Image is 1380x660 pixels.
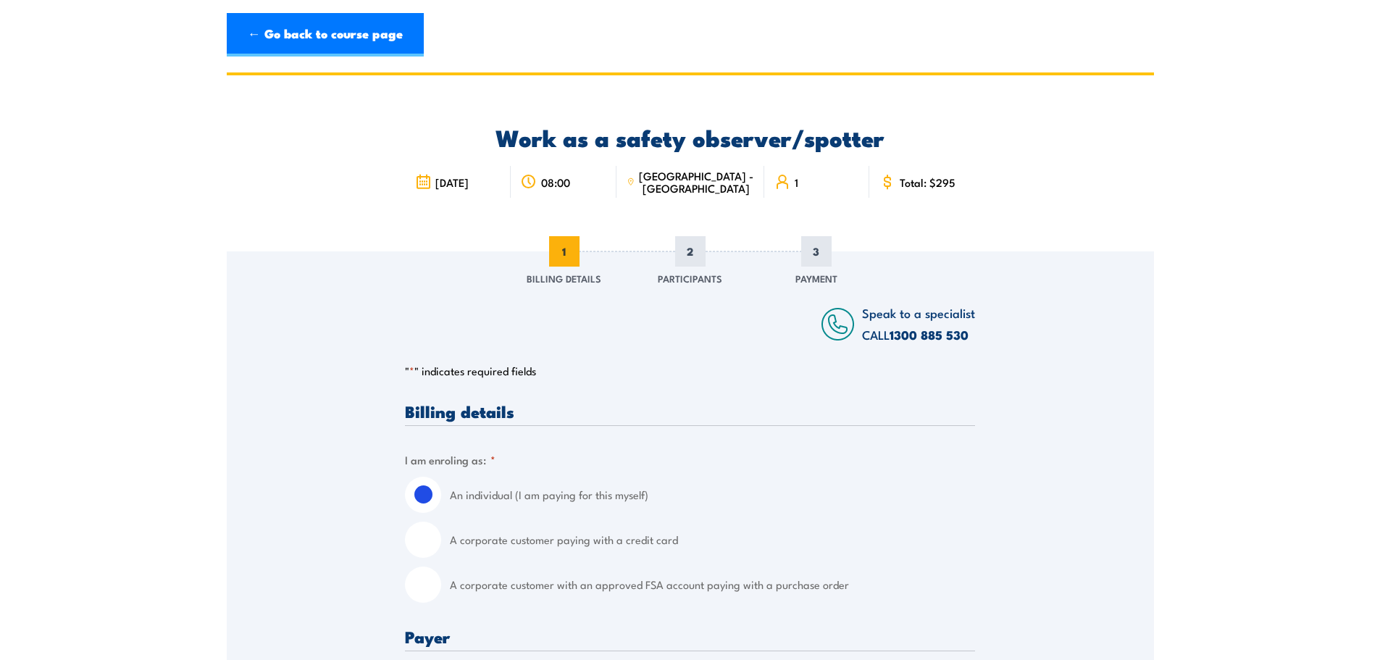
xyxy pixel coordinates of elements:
label: An individual (I am paying for this myself) [450,477,975,513]
span: Total: $295 [900,176,955,188]
span: Payment [795,271,837,285]
span: Speak to a specialist CALL [862,304,975,343]
span: 08:00 [541,176,570,188]
span: [DATE] [435,176,469,188]
legend: I am enroling as: [405,451,495,468]
a: 1300 885 530 [890,325,969,344]
h3: Billing details [405,403,975,419]
p: " " indicates required fields [405,364,975,378]
a: ← Go back to course page [227,13,424,57]
span: 1 [549,236,580,267]
h2: Work as a safety observer/spotter [405,127,975,147]
span: Participants [658,271,722,285]
label: A corporate customer with an approved FSA account paying with a purchase order [450,567,975,603]
h3: Payer [405,628,975,645]
span: 1 [795,176,798,188]
span: Billing Details [527,271,601,285]
label: A corporate customer paying with a credit card [450,522,975,558]
span: 2 [675,236,706,267]
span: [GEOGRAPHIC_DATA] - [GEOGRAPHIC_DATA] [639,170,754,194]
span: 3 [801,236,832,267]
